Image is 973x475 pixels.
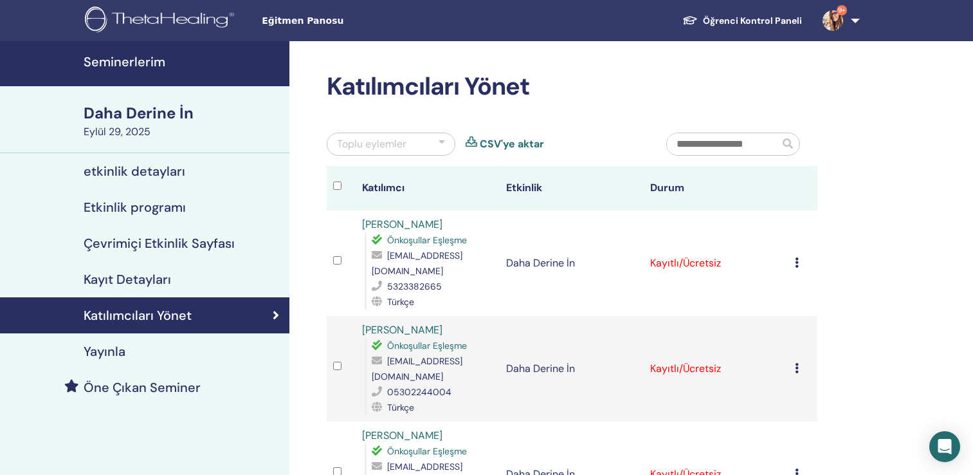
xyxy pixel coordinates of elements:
td: Daha Derine İn [500,210,644,316]
h4: Yayınla [84,344,125,359]
div: Daha Derine İn [84,102,282,124]
span: Önkoşullar Eşleşme [387,445,467,457]
span: Önkoşullar Eşleşme [387,340,467,351]
span: Türkçe [387,402,414,413]
div: Eylül 29, 2025 [84,124,282,140]
font: Öğrenci Kontrol Paneli [703,15,802,26]
span: 5323382665 [387,281,442,292]
span: [EMAIL_ADDRESS][DOMAIN_NAME] [372,250,462,277]
a: Daha Derine İnEylül 29, 2025 [76,102,289,140]
a: Öğrenci Kontrol Paneli [672,9,812,33]
h4: Öne Çıkan Seminer [84,380,201,395]
h4: Katılımcıları Yönet [84,308,192,323]
img: logo.png [85,6,239,35]
img: graduation-cap-white.svg [682,15,698,26]
h4: Etkinlik programı [84,200,186,215]
a: CSV'ye aktar [480,136,544,152]
span: 05302244004 [387,386,451,398]
th: Katılımcı [356,166,500,210]
h4: Seminerlerim [84,54,282,70]
a: [PERSON_NAME] [362,323,442,337]
td: Daha Derine İn [500,316,644,422]
th: Etkinlik [500,166,644,210]
div: Intercom Messenger'ı açın [929,431,960,462]
img: default.jpg [823,10,843,31]
span: Eğitmen Panosu [262,14,455,28]
span: Önkoşullar Eşleşme [387,234,467,246]
span: [EMAIL_ADDRESS][DOMAIN_NAME] [372,355,462,382]
h4: etkinlik detayları [84,163,185,179]
a: [PERSON_NAME] [362,218,442,231]
div: Toplu eylemler [337,136,406,152]
h4: Kayıt Detayları [84,272,171,287]
h2: Katılımcıları Yönet [327,72,817,102]
a: [PERSON_NAME] [362,429,442,442]
h4: Çevrimiçi Etkinlik Sayfası [84,236,235,251]
th: Durum [644,166,788,210]
span: Türkçe [387,296,414,308]
span: 9+ [837,5,847,15]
